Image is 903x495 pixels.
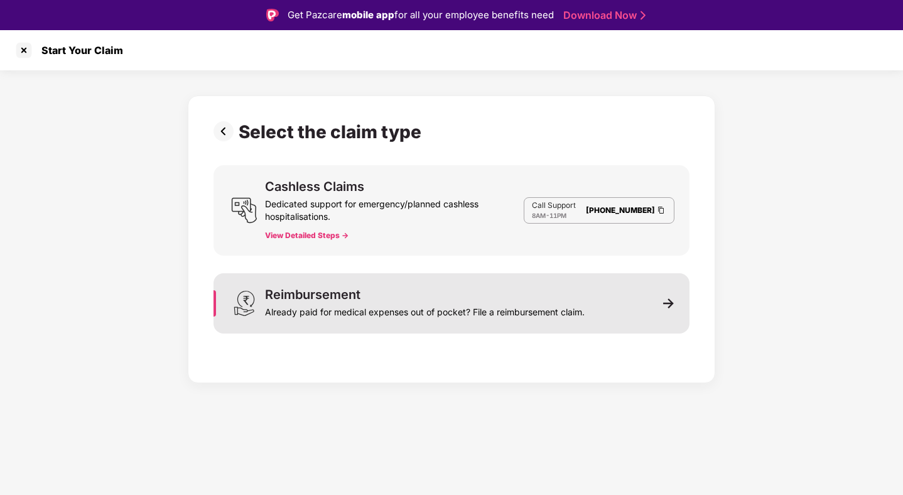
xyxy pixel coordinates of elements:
[265,288,360,301] div: Reimbursement
[342,9,394,21] strong: mobile app
[656,205,666,215] img: Clipboard Icon
[563,9,642,22] a: Download Now
[532,200,576,210] p: Call Support
[231,290,257,317] img: svg+xml;base64,PHN2ZyB3aWR0aD0iMjQiIGhlaWdodD0iMzEiIHZpZXdCb3g9IjAgMCAyNCAzMSIgZmlsbD0ibm9uZSIgeG...
[265,301,585,318] div: Already paid for medical expenses out of pocket? File a reimbursement claim.
[266,9,279,21] img: Logo
[265,193,524,223] div: Dedicated support for emergency/planned cashless hospitalisations.
[231,197,257,224] img: svg+xml;base64,PHN2ZyB3aWR0aD0iMjQiIGhlaWdodD0iMjUiIHZpZXdCb3g9IjAgMCAyNCAyNSIgZmlsbD0ibm9uZSIgeG...
[34,44,123,57] div: Start Your Claim
[586,205,655,215] a: [PHONE_NUMBER]
[641,9,646,22] img: Stroke
[288,8,554,23] div: Get Pazcare for all your employee benefits need
[265,180,364,193] div: Cashless Claims
[549,212,566,219] span: 11PM
[532,212,546,219] span: 8AM
[239,121,426,143] div: Select the claim type
[532,210,576,220] div: -
[265,231,349,241] button: View Detailed Steps ->
[214,121,239,141] img: svg+xml;base64,PHN2ZyBpZD0iUHJldi0zMngzMiIgeG1sbnM9Imh0dHA6Ly93d3cudzMub3JnLzIwMDAvc3ZnIiB3aWR0aD...
[663,298,674,309] img: svg+xml;base64,PHN2ZyB3aWR0aD0iMTEiIGhlaWdodD0iMTEiIHZpZXdCb3g9IjAgMCAxMSAxMSIgZmlsbD0ibm9uZSIgeG...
